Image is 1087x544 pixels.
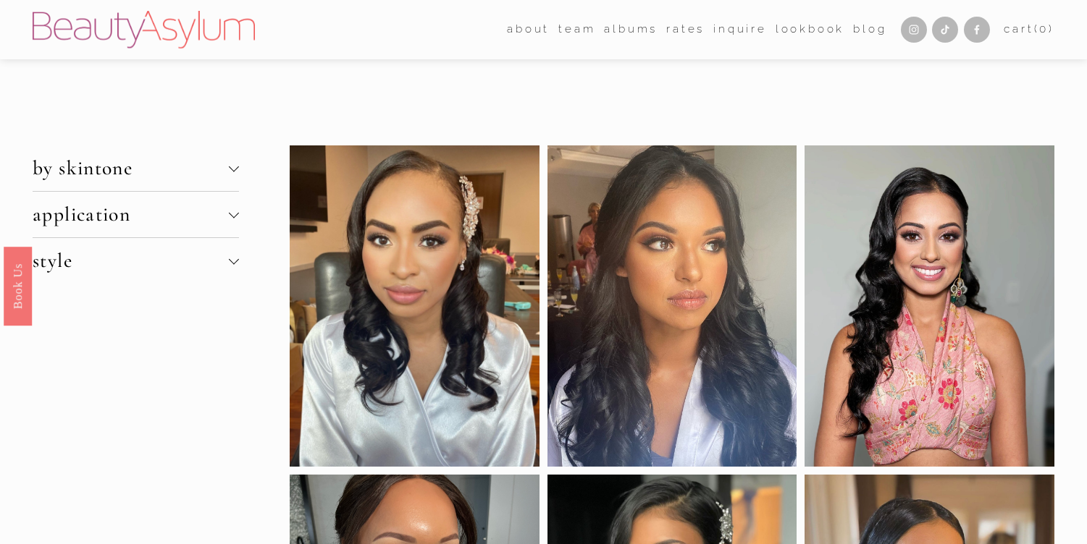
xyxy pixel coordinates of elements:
a: Blog [853,19,886,41]
a: Inquire [713,19,767,41]
a: Book Us [4,247,32,326]
span: about [507,20,550,39]
a: Lookbook [776,19,844,41]
a: 0 items in cart [1004,20,1054,39]
span: ( ) [1034,22,1054,35]
span: style [33,249,229,273]
a: folder dropdown [558,19,595,41]
a: Rates [666,19,705,41]
span: by skintone [33,156,229,180]
a: albums [604,19,658,41]
a: Facebook [964,17,990,43]
span: team [558,20,595,39]
span: 0 [1039,22,1049,35]
span: application [33,203,229,226]
button: by skintone [33,145,239,191]
button: style [33,238,239,284]
button: application [33,192,239,237]
a: Instagram [901,17,927,43]
img: Beauty Asylum | Bridal Hair &amp; Makeup Charlotte &amp; Atlanta [33,11,255,48]
a: folder dropdown [507,19,550,41]
a: TikTok [932,17,958,43]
